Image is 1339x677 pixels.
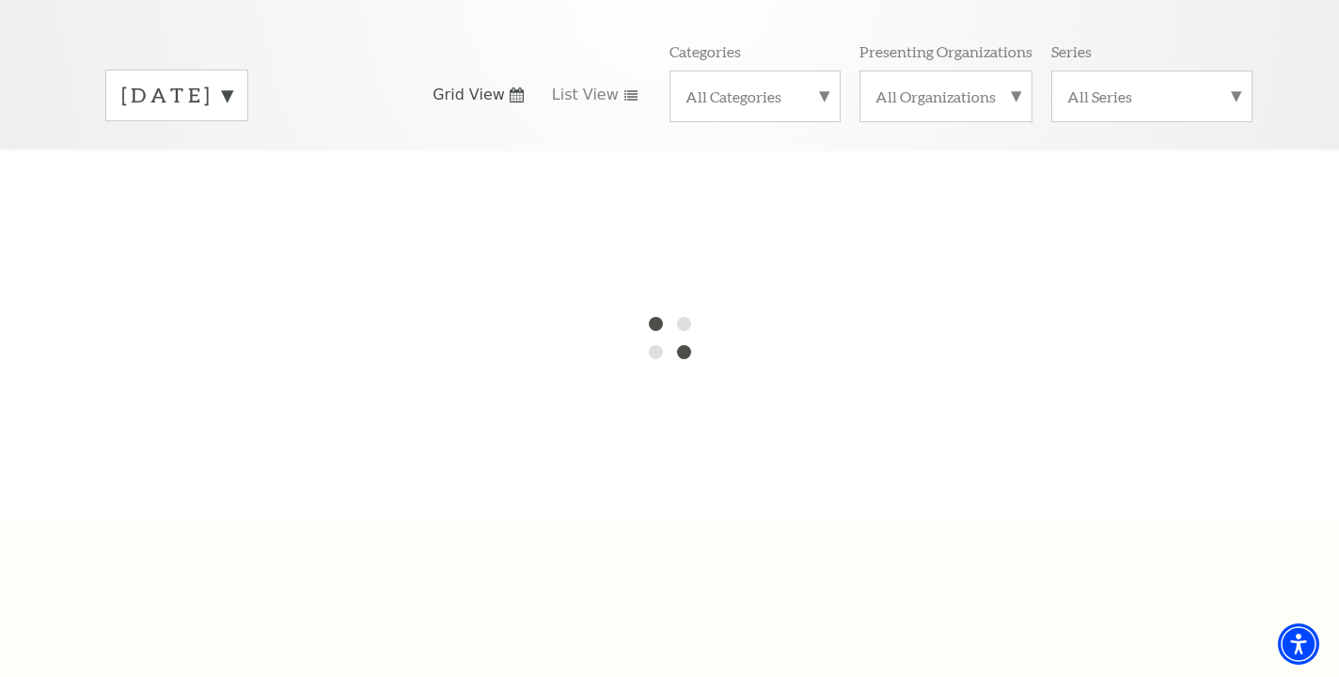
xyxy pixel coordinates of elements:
[552,85,619,105] span: List View
[1278,623,1319,665] div: Accessibility Menu
[859,41,1032,61] p: Presenting Organizations
[121,81,232,110] label: [DATE]
[875,87,1016,106] label: All Organizations
[1051,41,1092,61] p: Series
[685,87,825,106] label: All Categories
[433,85,505,105] span: Grid View
[669,41,741,61] p: Categories
[1067,87,1237,106] label: All Series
